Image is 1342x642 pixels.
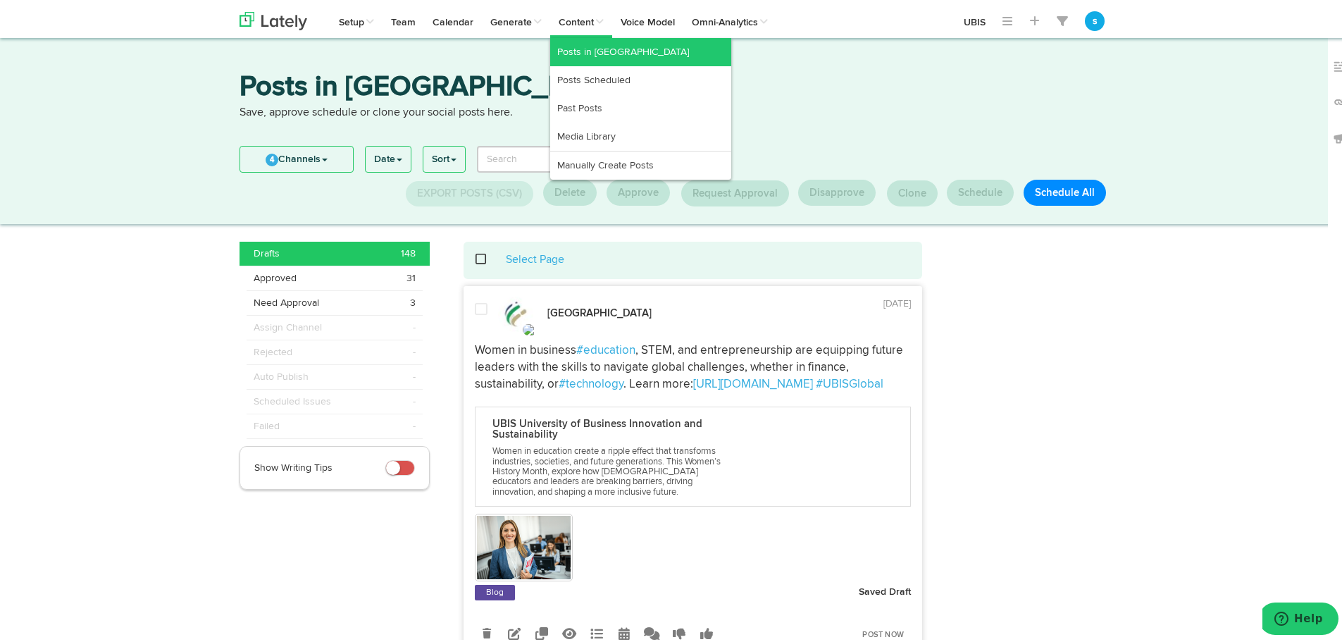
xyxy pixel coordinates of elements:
[883,296,911,306] time: [DATE]
[254,318,322,332] span: Assign Channel
[550,120,731,148] a: Media Library
[475,342,576,354] span: Women in business
[413,318,416,332] span: -
[550,149,731,177] a: Manually Create Posts
[543,177,597,203] button: Delete
[406,178,533,204] button: Export Posts (CSV)
[1085,8,1105,28] button: s
[798,177,876,203] button: Disapprove
[266,151,278,163] span: 4
[550,63,731,92] a: Posts Scheduled
[1262,600,1338,635] iframe: Opens a widget where you can find more information
[681,178,789,204] button: Request Approval
[240,102,1113,118] p: Save, approve schedule or clone your social posts here.
[410,293,416,307] span: 3
[859,584,911,594] strong: Saved Draft
[547,305,652,316] strong: [GEOGRAPHIC_DATA]
[492,444,721,493] span: Women in education create a ripple effect that transforms industries, societies, and future gener...
[506,252,564,263] a: Select Page
[492,416,735,437] p: UBIS University of Business Innovation and Sustainability
[254,392,331,406] span: Scheduled Issues
[413,392,416,406] span: -
[254,416,280,431] span: Failed
[898,185,926,196] span: Clone
[254,293,319,307] span: Need Approval
[254,460,333,470] span: Show Writing Tips
[887,178,938,204] button: Clone
[240,144,353,169] a: 4Channels
[498,294,533,329] img: LSGxZeQS_normal.jpg
[607,177,670,203] button: Approve
[521,320,538,334] img: twitter-x.svg
[477,143,638,170] input: Search
[855,622,911,642] a: Post Now
[254,244,280,258] span: Drafts
[576,342,635,354] a: #education
[475,342,906,388] span: , STEM, and entrepreneurship are equipping future leaders with the skills to navigate global chal...
[423,144,465,169] a: Sort
[816,376,883,388] a: #UBISGlobal
[623,376,693,388] span: . Learn more:
[401,244,416,258] span: 148
[240,9,307,27] img: logo_lately_bg_light.svg
[559,376,623,388] a: #technology
[254,268,297,283] span: Approved
[692,185,778,196] span: Request Approval
[550,35,731,63] a: Posts in [GEOGRAPHIC_DATA]
[413,342,416,357] span: -
[254,342,292,357] span: Rejected
[413,367,416,381] span: -
[254,367,309,381] span: Auto Publish
[1024,177,1106,203] button: Schedule All
[366,144,411,169] a: Date
[406,268,416,283] span: 31
[947,177,1014,203] button: Schedule
[413,416,416,431] span: -
[477,513,571,576] img: K2Q0UqMORsiBuVkuQYRP
[483,583,507,597] a: Blog
[693,376,813,388] a: [URL][DOMAIN_NAME]
[550,92,731,120] a: Past Posts
[240,70,1113,102] h3: Posts in [GEOGRAPHIC_DATA]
